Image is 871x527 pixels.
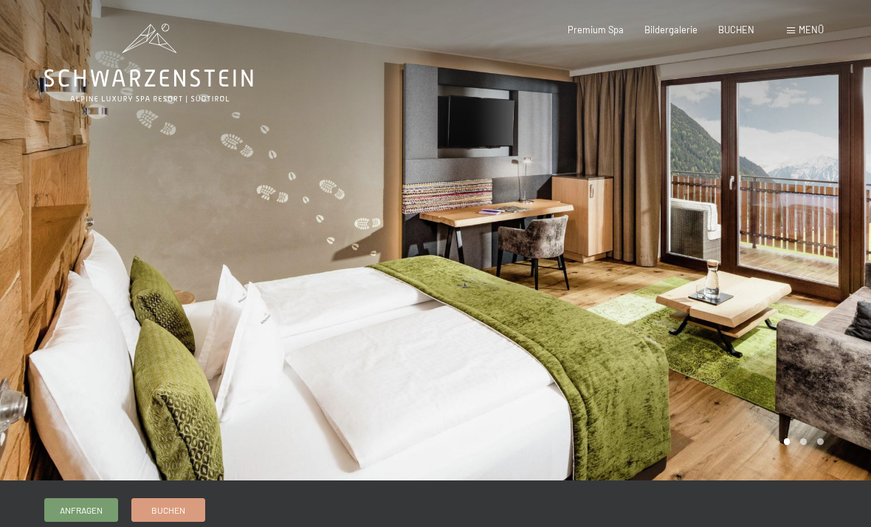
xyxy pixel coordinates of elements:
[132,499,204,521] a: Buchen
[568,24,624,35] a: Premium Spa
[718,24,754,35] a: BUCHEN
[60,504,103,517] span: Anfragen
[644,24,698,35] a: Bildergalerie
[151,504,185,517] span: Buchen
[45,499,117,521] a: Anfragen
[799,24,824,35] span: Menü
